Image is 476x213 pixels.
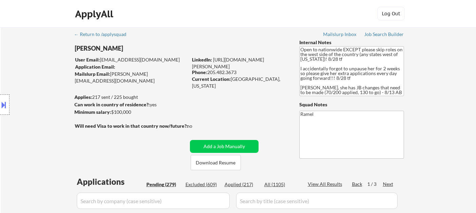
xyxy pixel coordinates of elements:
[225,181,259,188] div: Applied (217)
[264,181,298,188] div: All (1105)
[192,69,288,76] div: 205.482.3673
[77,193,230,209] input: Search by company (case sensitive)
[75,56,188,63] div: [EMAIL_ADDRESS][DOMAIN_NAME]
[352,181,363,188] div: Back
[187,123,206,129] div: no
[74,32,133,38] a: ← Return to /applysquad
[299,39,404,46] div: Internal Notes
[299,101,404,108] div: Squad Notes
[75,123,188,129] strong: Will need Visa to work in that country now/future?:
[383,181,394,188] div: Next
[190,140,259,153] button: Add a Job Manually
[364,32,404,38] a: Job Search Builder
[192,69,207,75] strong: Phone:
[75,44,214,53] div: [PERSON_NAME]
[308,181,344,188] div: View All Results
[74,94,188,101] div: 217 sent / 225 bought
[192,76,231,82] strong: Current Location:
[74,109,188,116] div: $100,000
[75,8,115,20] div: ApplyAll
[323,32,357,38] a: Mailslurp Inbox
[367,181,383,188] div: 1 / 3
[192,76,288,89] div: [GEOGRAPHIC_DATA], [US_STATE]
[192,57,212,63] strong: LinkedIn:
[364,32,404,37] div: Job Search Builder
[236,193,398,209] input: Search by title (case sensitive)
[192,57,264,69] a: [URL][DOMAIN_NAME][PERSON_NAME]
[186,181,219,188] div: Excluded (609)
[75,71,188,84] div: [PERSON_NAME][EMAIL_ADDRESS][DOMAIN_NAME]
[77,178,144,186] div: Applications
[146,181,180,188] div: Pending (279)
[191,155,241,170] button: Download Resume
[74,32,133,37] div: ← Return to /applysquad
[74,101,186,108] div: yes
[323,32,357,37] div: Mailslurp Inbox
[377,7,405,20] button: Log Out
